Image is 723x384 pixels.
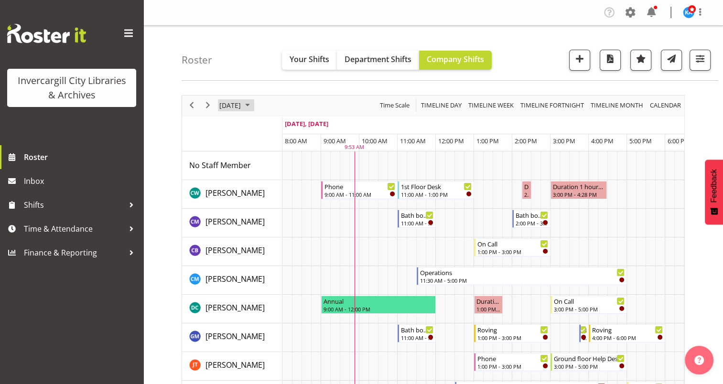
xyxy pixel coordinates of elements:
button: Time Scale [378,99,411,111]
div: 1:00 PM - 1:45 PM [476,305,500,313]
span: 3:00 PM [553,137,575,145]
span: Time Scale [379,99,410,111]
button: Send a list of all shifts for the selected filtered period to all rostered employees. [661,50,682,71]
button: Feedback - Show survey [705,160,723,224]
div: Chamique Mamolo"s event - Bath bombs Begin From Thursday, October 2, 2025 at 2:00:00 PM GMT+13:00... [512,210,550,228]
button: Fortnight [519,99,586,111]
span: Company Shifts [427,54,484,64]
span: Timeline Month [590,99,644,111]
div: 3:00 PM - 4:28 PM [553,191,604,198]
h4: Roster [182,54,212,65]
div: Gabriel McKay Smith"s event - New book tagging Begin From Thursday, October 2, 2025 at 3:45:00 PM... [579,324,589,342]
div: Catherine Wilson"s event - 1st Floor Desk Begin From Thursday, October 2, 2025 at 11:00:00 AM GMT... [398,181,474,199]
div: 11:00 AM - 12:00 PM [401,219,433,227]
span: 5:00 PM [629,137,652,145]
span: [PERSON_NAME] [205,245,265,256]
div: Glen Tomlinson"s event - Ground floor Help Desk Begin From Thursday, October 2, 2025 at 3:00:00 P... [550,353,627,371]
div: 2:15 PM - 2:30 PM [524,191,529,198]
div: Gabriel McKay Smith"s event - Bath bombs Begin From Thursday, October 2, 2025 at 11:00:00 AM GMT+... [398,324,436,342]
img: kathleen-aloniu11670.jpg [683,7,694,18]
img: help-xxl-2.png [694,355,704,365]
div: October 2, 2025 [216,96,256,116]
div: 1st Floor Desk [401,181,472,191]
div: 2:00 PM - 3:00 PM [516,219,548,227]
div: Glen Tomlinson"s event - Phone Begin From Thursday, October 2, 2025 at 1:00:00 PM GMT+13:00 Ends ... [474,353,550,371]
a: [PERSON_NAME] [205,216,265,227]
button: Next [202,99,215,111]
div: New book tagging [583,325,586,334]
button: Filter Shifts [690,50,711,71]
div: 4:00 PM - 6:00 PM [592,334,663,341]
div: Donald Cunningham"s event - On Call Begin From Thursday, October 2, 2025 at 3:00:00 PM GMT+13:00 ... [550,296,627,314]
button: Previous [185,99,198,111]
button: Company Shifts [419,51,492,70]
div: 3:00 PM - 5:00 PM [554,305,625,313]
div: Catherine Wilson"s event - Phone Begin From Thursday, October 2, 2025 at 9:00:00 AM GMT+13:00 End... [321,181,398,199]
td: Chamique Mamolo resource [182,209,282,237]
a: [PERSON_NAME] [205,245,265,256]
td: Donald Cunningham resource [182,295,282,323]
span: 10:00 AM [362,137,388,145]
div: Donald Cunningham"s event - Annual Begin From Thursday, October 2, 2025 at 9:00:00 AM GMT+13:00 E... [321,296,436,314]
span: 8:00 AM [285,137,307,145]
a: [PERSON_NAME] [205,273,265,285]
span: 4:00 PM [591,137,614,145]
div: On Call [477,239,548,248]
td: Gabriel McKay Smith resource [182,323,282,352]
span: Timeline Week [467,99,515,111]
div: 9:00 AM - 12:00 PM [324,305,433,313]
span: Feedback [710,169,718,203]
span: Finance & Reporting [24,245,124,260]
div: Bath bombs [516,210,548,220]
button: Timeline Week [467,99,516,111]
td: Cindy Mulrooney resource [182,266,282,295]
span: [PERSON_NAME] [205,331,265,341]
td: No Staff Member resource [182,151,282,180]
button: Highlight an important date within the roster. [630,50,651,71]
span: 1:00 PM [476,137,499,145]
span: Roster [24,150,139,164]
div: previous period [183,96,200,116]
span: No Staff Member [189,160,251,171]
span: [PERSON_NAME] [205,274,265,284]
button: Timeline Day [420,99,464,111]
div: Operations [420,267,625,277]
div: Roving [592,325,663,334]
div: Phone [477,353,548,363]
div: Bath bombs [401,325,433,334]
div: Duration 0 hours - [PERSON_NAME] [524,181,529,191]
span: [PERSON_NAME] [205,188,265,198]
div: Gabriel McKay Smith"s event - Roving Begin From Thursday, October 2, 2025 at 1:00:00 PM GMT+13:00... [474,324,550,342]
div: 3:45 PM - 4:00 PM [583,334,586,341]
div: Annual [324,296,433,306]
span: 12:00 PM [438,137,464,145]
div: Catherine Wilson"s event - Duration 1 hours - Catherine Wilson Begin From Thursday, October 2, 20... [550,181,606,199]
div: 1:00 PM - 3:00 PM [477,363,548,370]
div: 9:00 AM - 11:00 AM [324,191,395,198]
td: Chris Broad resource [182,237,282,266]
a: [PERSON_NAME] [205,331,265,342]
span: Time & Attendance [24,222,124,236]
a: [PERSON_NAME] [205,187,265,199]
div: 9:53 AM [345,143,364,151]
button: Add a new shift [569,50,590,71]
img: Rosterit website logo [7,24,86,43]
span: Inbox [24,174,139,188]
a: [PERSON_NAME] [205,359,265,371]
div: Ground floor Help Desk [554,353,625,363]
button: Month [648,99,683,111]
span: calendar [649,99,682,111]
div: 11:00 AM - 12:00 PM [401,334,433,341]
button: October 2025 [218,99,254,111]
div: 3:00 PM - 5:00 PM [554,363,625,370]
span: Timeline Day [420,99,463,111]
div: Chris Broad"s event - On Call Begin From Thursday, October 2, 2025 at 1:00:00 PM GMT+13:00 Ends A... [474,238,550,256]
div: On Call [554,296,625,306]
a: No Staff Member [189,160,251,171]
span: [DATE], [DATE] [285,119,328,128]
div: Donald Cunningham"s event - Duration 0 hours - Donald Cunningham Begin From Thursday, October 2, ... [474,296,503,314]
button: Download a PDF of the roster for the current day [600,50,621,71]
span: Shifts [24,198,124,212]
div: next period [200,96,216,116]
